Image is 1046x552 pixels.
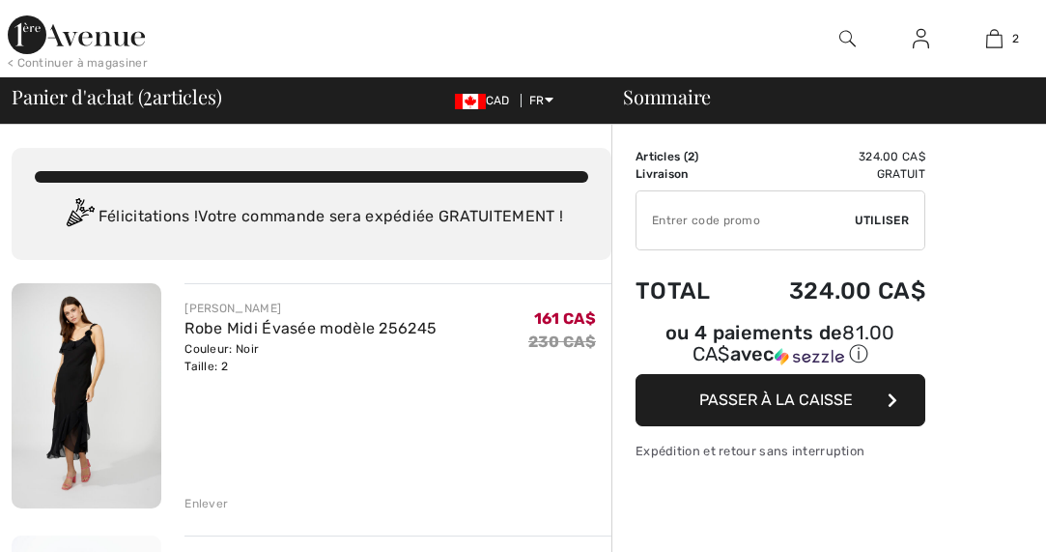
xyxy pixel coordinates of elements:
[839,27,856,50] img: recherche
[529,94,553,107] span: FR
[636,374,925,426] button: Passer à la caisse
[636,324,925,367] div: ou 4 paiements de avec
[184,300,437,317] div: [PERSON_NAME]
[8,54,148,72] div: < Continuer à magasiner
[12,87,221,106] span: Panier d'achat ( articles)
[35,198,588,237] div: Félicitations ! Votre commande sera expédiée GRATUITEMENT !
[184,319,437,337] a: Robe Midi Évasée modèle 256245
[958,27,1030,50] a: 2
[184,340,437,375] div: Couleur: Noir Taille: 2
[738,258,925,324] td: 324.00 CA$
[986,27,1003,50] img: Mon panier
[693,321,895,365] span: 81.00 CA$
[184,495,228,512] div: Enlever
[600,87,1034,106] div: Sommaire
[636,324,925,374] div: ou 4 paiements de81.00 CA$avecSezzle Cliquez pour en savoir plus sur Sezzle
[8,15,145,54] img: 1ère Avenue
[688,150,694,163] span: 2
[636,165,738,183] td: Livraison
[855,212,909,229] span: Utiliser
[699,391,853,409] span: Passer à la caisse
[534,309,596,328] span: 161 CA$
[143,82,153,107] span: 2
[60,198,99,237] img: Congratulation2.svg
[636,148,738,165] td: Articles ( )
[636,258,738,324] td: Total
[775,348,844,365] img: Sezzle
[913,27,929,50] img: Mes infos
[738,148,925,165] td: 324.00 CA$
[1012,30,1019,47] span: 2
[897,27,945,51] a: Se connecter
[455,94,486,109] img: Canadian Dollar
[12,283,161,508] img: Robe Midi Évasée modèle 256245
[738,165,925,183] td: Gratuit
[528,333,596,351] s: 230 CA$
[636,191,855,249] input: Code promo
[455,94,518,107] span: CAD
[636,442,925,460] div: Expédition et retour sans interruption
